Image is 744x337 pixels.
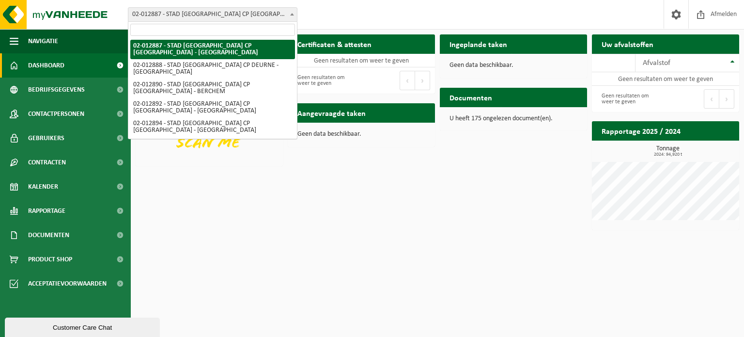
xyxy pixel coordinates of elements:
[28,150,66,175] span: Contracten
[597,152,739,157] span: 2024: 94,920 t
[130,79,295,98] li: 02-012890 - STAD [GEOGRAPHIC_DATA] CP [GEOGRAPHIC_DATA] - BERCHEM
[592,72,739,86] td: Geen resultaten om weer te geven
[643,59,670,67] span: Afvalstof
[297,131,425,138] p: Geen data beschikbaar.
[400,71,415,90] button: Previous
[449,115,577,122] p: U heeft 175 ongelezen document(en).
[5,316,162,337] iframe: chat widget
[440,88,502,107] h2: Documenten
[415,71,430,90] button: Next
[597,145,739,157] h3: Tonnage
[28,247,72,272] span: Product Shop
[288,103,375,122] h2: Aangevraagde taken
[704,89,719,109] button: Previous
[28,126,64,150] span: Gebruikers
[28,102,84,126] span: Contactpersonen
[130,40,295,59] li: 02-012887 - STAD [GEOGRAPHIC_DATA] CP [GEOGRAPHIC_DATA] - [GEOGRAPHIC_DATA]
[28,272,107,296] span: Acceptatievoorwaarden
[592,34,663,53] h2: Uw afvalstoffen
[449,62,577,69] p: Geen data beschikbaar.
[667,140,738,160] a: Bekijk rapportage
[28,78,85,102] span: Bedrijfsgegevens
[293,70,356,91] div: Geen resultaten om weer te geven
[592,121,690,140] h2: Rapportage 2025 / 2024
[28,53,64,78] span: Dashboard
[28,223,69,247] span: Documenten
[440,34,517,53] h2: Ingeplande taken
[288,34,381,53] h2: Certificaten & attesten
[130,117,295,137] li: 02-012894 - STAD [GEOGRAPHIC_DATA] CP [GEOGRAPHIC_DATA] - [GEOGRAPHIC_DATA]
[128,8,297,21] span: 02-012887 - STAD ANTWERPEN CP KIELSBROEK - ANTWERPEN
[130,98,295,117] li: 02-012892 - STAD [GEOGRAPHIC_DATA] CP [GEOGRAPHIC_DATA] - [GEOGRAPHIC_DATA]
[288,54,435,67] td: Geen resultaten om weer te geven
[28,29,58,53] span: Navigatie
[719,89,734,109] button: Next
[28,199,65,223] span: Rapportage
[597,88,661,110] div: Geen resultaten om weer te geven
[128,7,297,22] span: 02-012887 - STAD ANTWERPEN CP KIELSBROEK - ANTWERPEN
[28,175,58,199] span: Kalender
[130,59,295,79] li: 02-012888 - STAD [GEOGRAPHIC_DATA] CP DEURNE - [GEOGRAPHIC_DATA]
